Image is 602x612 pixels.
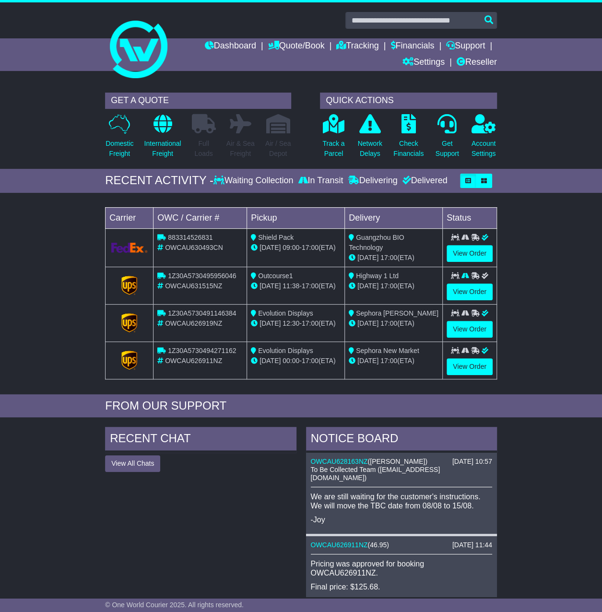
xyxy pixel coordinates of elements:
[258,309,313,317] span: Evolution Displays
[165,282,222,290] span: OWCAU631515NZ
[302,282,319,290] span: 17:00
[349,318,438,329] div: (ETA)
[258,347,313,354] span: Evolution Displays
[311,458,492,466] div: ( )
[283,357,299,365] span: 00:00
[105,174,213,188] div: RECENT ACTIVITY -
[165,244,223,251] span: OWCAU630493CN
[452,541,492,549] div: [DATE] 11:44
[260,282,281,290] span: [DATE]
[393,114,424,164] a: CheckFinancials
[302,244,319,251] span: 17:00
[121,313,138,332] img: GetCarrierServiceLogo
[447,358,493,375] a: View Order
[393,139,424,159] p: Check Financials
[153,207,247,228] td: OWC / Carrier #
[311,541,368,549] a: OWCAU626911NZ
[106,207,153,228] td: Carrier
[192,139,216,159] p: Full Loads
[251,318,341,329] div: - (ETA)
[447,321,493,338] a: View Order
[357,114,383,164] a: NetworkDelays
[311,541,492,549] div: ( )
[349,234,404,251] span: Guangzhou BIO Technology
[213,176,295,186] div: Waiting Collection
[345,176,400,186] div: Delivering
[283,282,299,290] span: 11:38
[295,176,345,186] div: In Transit
[311,597,492,606] p: More details: .
[447,283,493,300] a: View Order
[322,139,344,159] p: Track a Parcel
[471,114,496,164] a: AccountSettings
[168,309,236,317] span: 1Z30A5730491146384
[380,254,397,261] span: 17:00
[357,357,378,365] span: [DATE]
[357,254,378,261] span: [DATE]
[105,601,244,609] span: © One World Courier 2025. All rights reserved.
[349,253,438,263] div: (ETA)
[283,244,299,251] span: 09:00
[443,207,497,228] td: Status
[457,55,497,71] a: Reseller
[472,139,496,159] p: Account Settings
[336,38,378,55] a: Tracking
[447,245,493,262] a: View Order
[165,357,222,365] span: OWCAU626911NZ
[283,319,299,327] span: 12:30
[311,515,492,524] p: -Joy
[165,319,222,327] span: OWCAU626919NZ
[260,319,281,327] span: [DATE]
[435,114,460,164] a: GetSupport
[106,139,133,159] p: Domestic Freight
[251,356,341,366] div: - (ETA)
[260,357,281,365] span: [DATE]
[400,176,447,186] div: Delivered
[205,38,256,55] a: Dashboard
[311,492,492,510] p: We are still waiting for the customer's instructions. We will move the TBC date from 08/08 to 15/08.
[258,234,294,241] span: Shield Pack
[452,458,492,466] div: [DATE] 10:57
[121,351,138,370] img: GetCarrierServiceLogo
[436,139,459,159] p: Get Support
[311,466,440,482] span: To Be Collected Team ([EMAIL_ADDRESS][DOMAIN_NAME])
[251,281,341,291] div: - (ETA)
[380,319,397,327] span: 17:00
[322,114,345,164] a: Track aParcel
[111,243,147,253] img: GetCarrierServiceLogo
[356,347,419,354] span: Sephora New Market
[311,582,492,591] p: Final price: $125.68.
[357,282,378,290] span: [DATE]
[320,93,496,109] div: QUICK ACTIONS
[311,458,368,465] a: OWCAU628163NZ
[390,38,434,55] a: Financials
[251,243,341,253] div: - (ETA)
[345,207,443,228] td: Delivery
[247,207,345,228] td: Pickup
[380,282,397,290] span: 17:00
[402,55,445,71] a: Settings
[306,427,497,453] div: NOTICE BOARD
[144,114,182,164] a: InternationalFreight
[349,356,438,366] div: (ETA)
[105,455,160,472] button: View All Chats
[260,244,281,251] span: [DATE]
[144,139,181,159] p: International Freight
[357,319,378,327] span: [DATE]
[258,272,293,280] span: Outcourse1
[380,357,397,365] span: 17:00
[370,458,425,465] span: [PERSON_NAME]
[370,541,387,549] span: 46.95
[268,38,325,55] a: Quote/Book
[105,427,296,453] div: RECENT CHAT
[105,399,497,413] div: FROM OUR SUPPORT
[356,272,399,280] span: Highway 1 Ltd
[168,347,236,354] span: 1Z30A5730494271162
[226,139,255,159] p: Air & Sea Freight
[105,114,134,164] a: DomesticFreight
[358,139,382,159] p: Network Delays
[356,309,438,317] span: Sephora [PERSON_NAME]
[168,234,212,241] span: 883314526831
[349,281,438,291] div: (ETA)
[446,38,485,55] a: Support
